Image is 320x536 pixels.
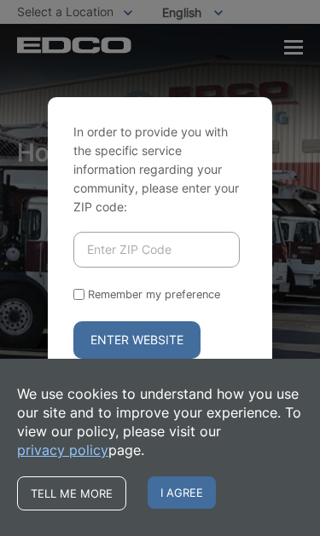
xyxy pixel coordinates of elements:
input: Enter ZIP Code [73,232,240,268]
a: Tell me more [17,476,126,510]
a: privacy policy [17,441,108,459]
button: Enter Website [73,321,201,359]
p: We use cookies to understand how you use our site and to improve your experience. To view our pol... [17,384,303,459]
label: Remember my preference [88,288,220,301]
p: In order to provide you with the specific service information regarding your community, please en... [73,123,247,216]
span: I agree [148,476,216,509]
